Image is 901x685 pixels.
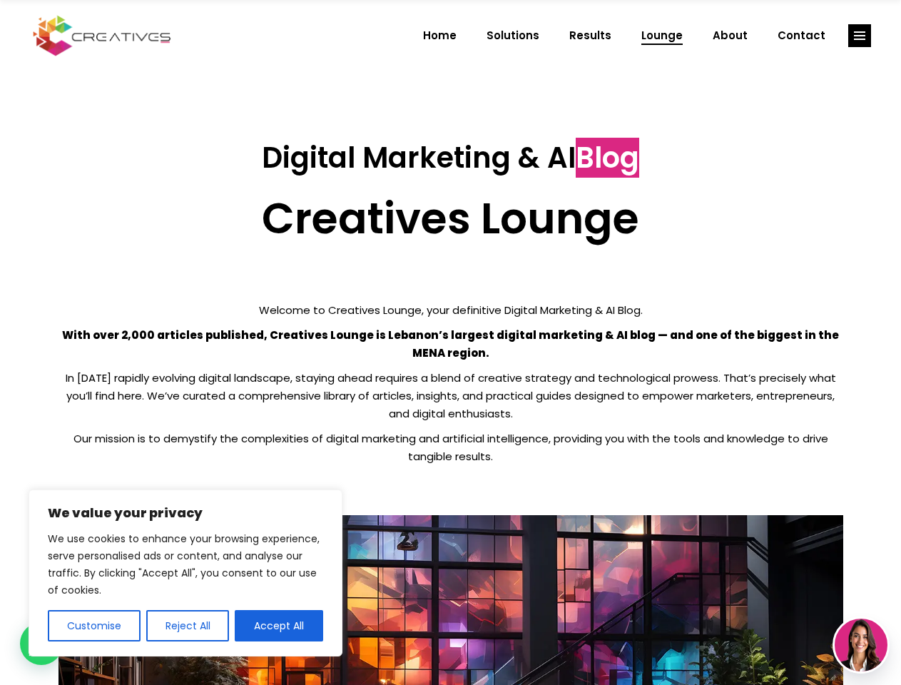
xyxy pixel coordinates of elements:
[48,610,141,641] button: Customise
[713,17,748,54] span: About
[20,622,63,665] div: WhatsApp contact
[146,610,230,641] button: Reject All
[48,504,323,522] p: We value your privacy
[30,14,174,58] img: Creatives
[698,17,763,54] a: About
[848,24,871,47] a: link
[778,17,825,54] span: Contact
[408,17,472,54] a: Home
[58,430,843,465] p: Our mission is to demystify the complexities of digital marketing and artificial intelligence, pr...
[487,17,539,54] span: Solutions
[554,17,626,54] a: Results
[626,17,698,54] a: Lounge
[58,141,843,175] h3: Digital Marketing & AI
[58,193,843,244] h2: Creatives Lounge
[576,138,639,178] span: Blog
[62,328,839,360] strong: With over 2,000 articles published, Creatives Lounge is Lebanon’s largest digital marketing & AI ...
[763,17,840,54] a: Contact
[835,619,887,671] img: agent
[423,17,457,54] span: Home
[641,17,683,54] span: Lounge
[235,610,323,641] button: Accept All
[58,301,843,319] p: Welcome to Creatives Lounge, your definitive Digital Marketing & AI Blog.
[58,369,843,422] p: In [DATE] rapidly evolving digital landscape, staying ahead requires a blend of creative strategy...
[569,17,611,54] span: Results
[48,530,323,599] p: We use cookies to enhance your browsing experience, serve personalised ads or content, and analys...
[29,489,342,656] div: We value your privacy
[472,17,554,54] a: Solutions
